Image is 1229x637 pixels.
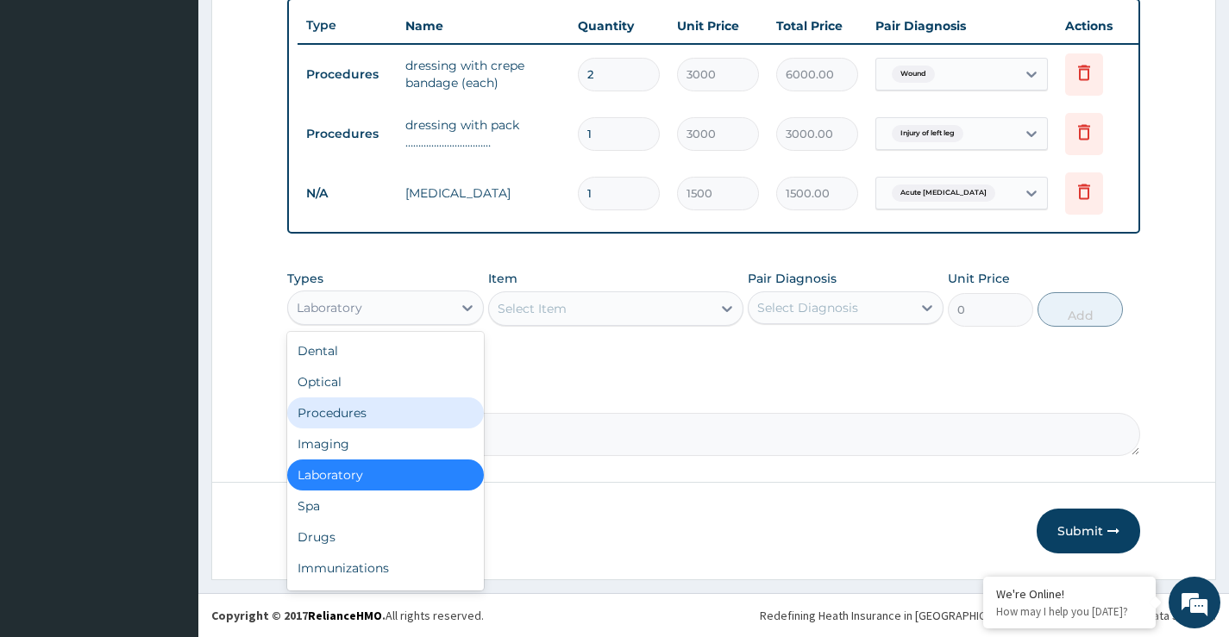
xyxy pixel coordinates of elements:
[996,586,1143,602] div: We're Online!
[397,108,569,159] td: dressing with pack ……………………………
[748,270,837,287] label: Pair Diagnosis
[287,428,483,459] div: Imaging
[668,9,768,43] th: Unit Price
[90,97,290,119] div: Chat with us now
[287,397,483,428] div: Procedures
[892,184,995,202] span: Acute [MEDICAL_DATA]
[287,272,323,286] label: Types
[892,66,935,83] span: Wound
[488,270,517,287] label: Item
[757,299,858,316] div: Select Diagnosis
[298,59,397,91] td: Procedures
[100,202,238,376] span: We're online!
[297,299,362,316] div: Laboratory
[298,9,397,41] th: Type
[211,608,386,623] strong: Copyright © 2017 .
[287,335,483,366] div: Dental
[283,9,324,50] div: Minimize live chat window
[498,300,567,317] div: Select Item
[996,604,1143,619] p: How may I help you today?
[298,118,397,150] td: Procedures
[1057,9,1143,43] th: Actions
[867,9,1057,43] th: Pair Diagnosis
[569,9,668,43] th: Quantity
[287,366,483,397] div: Optical
[9,440,329,501] textarea: Type your message and hit 'Enter'
[287,490,483,521] div: Spa
[948,270,1010,287] label: Unit Price
[397,48,569,100] td: dressing with crepe bandage (each)
[287,521,483,553] div: Drugs
[287,584,483,615] div: Others
[768,9,867,43] th: Total Price
[287,389,1140,403] label: Comment
[308,608,382,623] a: RelianceHMO
[397,176,569,210] td: [MEDICAL_DATA]
[760,607,1216,624] div: Redefining Heath Insurance in [GEOGRAPHIC_DATA] using Telemedicine and Data Science!
[298,178,397,209] td: N/A
[198,593,1229,637] footer: All rights reserved.
[892,125,963,142] span: Injury of left leg
[1038,292,1123,327] button: Add
[287,553,483,584] div: Immunizations
[1037,509,1140,553] button: Submit
[287,459,483,490] div: Laboratory
[32,86,70,129] img: d_794563401_company_1708531726252_794563401
[397,9,569,43] th: Name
